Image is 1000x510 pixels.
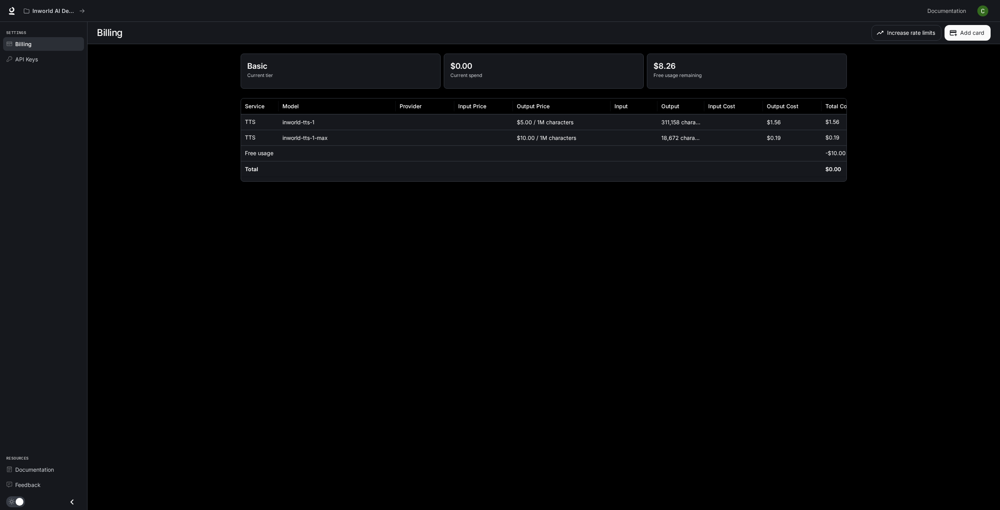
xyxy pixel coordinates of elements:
[825,118,839,126] p: $1.56
[661,103,679,109] div: Output
[871,25,941,41] button: Increase rate limits
[975,3,991,19] button: User avatar
[3,37,84,51] a: Billing
[245,149,273,157] p: Free usage
[945,25,991,41] button: Add card
[825,134,839,141] p: $0.19
[15,55,38,63] span: API Keys
[517,103,550,109] div: Output Price
[245,103,264,109] div: Service
[614,103,628,109] div: Input
[3,463,84,476] a: Documentation
[32,8,76,14] p: Inworld AI Demos
[458,103,486,109] div: Input Price
[15,481,41,489] span: Feedback
[245,118,255,126] p: TTS
[20,3,88,19] button: All workspaces
[657,114,704,130] div: 311,158 characters
[245,134,255,141] p: TTS
[279,114,396,130] div: inworld-tts-1
[825,165,841,173] h6: $0.00
[3,52,84,66] a: API Keys
[3,478,84,492] a: Feedback
[763,114,821,130] div: $1.56
[97,25,123,41] h1: Billing
[654,60,840,72] p: $8.26
[657,130,704,145] div: 18,672 characters
[825,103,852,109] div: Total Cost
[708,103,735,109] div: Input Cost
[245,165,258,173] h6: Total
[63,494,81,510] button: Close drawer
[767,103,798,109] div: Output Cost
[927,6,966,16] span: Documentation
[825,149,846,157] p: -$10.00
[400,103,421,109] div: Provider
[924,3,972,19] a: Documentation
[247,60,434,72] p: Basic
[513,130,611,145] div: $10.00 / 1M characters
[977,5,988,16] img: User avatar
[654,72,840,79] p: Free usage remaining
[450,60,637,72] p: $0.00
[15,465,54,474] span: Documentation
[282,103,299,109] div: Model
[513,114,611,130] div: $5.00 / 1M characters
[15,40,32,48] span: Billing
[763,130,821,145] div: $0.19
[16,497,23,506] span: Dark mode toggle
[247,72,434,79] p: Current tier
[279,130,396,145] div: inworld-tts-1-max
[450,72,637,79] p: Current spend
